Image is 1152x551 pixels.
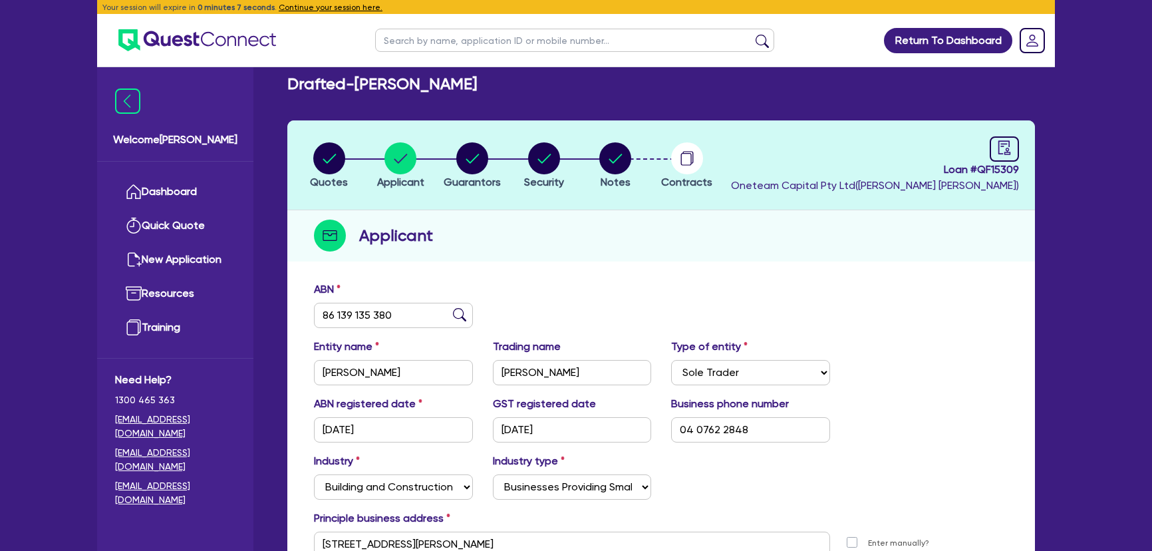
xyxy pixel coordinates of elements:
[115,413,235,441] a: [EMAIL_ADDRESS][DOMAIN_NAME]
[115,175,235,209] a: Dashboard
[279,1,382,13] button: Continue your session here.
[731,179,1019,192] span: Oneteam Capital Pty Ltd ( [PERSON_NAME] [PERSON_NAME] )
[444,176,501,188] span: Guarantors
[376,142,425,191] button: Applicant
[671,339,748,355] label: Type of entity
[126,252,142,268] img: new-application
[309,142,349,191] button: Quotes
[443,142,502,191] button: Guarantors
[731,162,1019,178] span: Loan # QF15309
[493,453,565,469] label: Industry type
[990,136,1019,162] a: audit
[113,132,237,148] span: Welcome [PERSON_NAME]
[115,89,140,114] img: icon-menu-close
[997,140,1012,155] span: audit
[599,142,632,191] button: Notes
[660,142,713,191] button: Contracts
[493,396,596,412] label: GST registered date
[126,319,142,335] img: training
[115,446,235,474] a: [EMAIL_ADDRESS][DOMAIN_NAME]
[524,176,564,188] span: Security
[314,510,450,526] label: Principle business address
[314,281,341,297] label: ABN
[493,417,652,443] input: DD / MM / YYYY
[314,339,379,355] label: Entity name
[314,220,346,252] img: step-icon
[523,142,565,191] button: Security
[493,339,561,355] label: Trading name
[115,372,235,388] span: Need Help?
[115,209,235,243] a: Quick Quote
[115,311,235,345] a: Training
[671,396,789,412] label: Business phone number
[126,218,142,234] img: quick-quote
[884,28,1012,53] a: Return To Dashboard
[115,243,235,277] a: New Application
[375,29,774,52] input: Search by name, application ID or mobile number...
[661,176,712,188] span: Contracts
[198,3,275,12] span: 0 minutes 7 seconds
[359,224,433,248] h2: Applicant
[601,176,631,188] span: Notes
[377,176,424,188] span: Applicant
[314,453,360,469] label: Industry
[314,417,473,443] input: DD / MM / YYYY
[115,479,235,507] a: [EMAIL_ADDRESS][DOMAIN_NAME]
[118,29,276,51] img: quest-connect-logo-blue
[1015,23,1050,58] a: Dropdown toggle
[453,308,466,321] img: abn-lookup icon
[126,285,142,301] img: resources
[115,393,235,407] span: 1300 465 363
[287,75,477,94] h2: Drafted - [PERSON_NAME]
[310,176,348,188] span: Quotes
[314,396,422,412] label: ABN registered date
[868,537,929,550] label: Enter manually?
[115,277,235,311] a: Resources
